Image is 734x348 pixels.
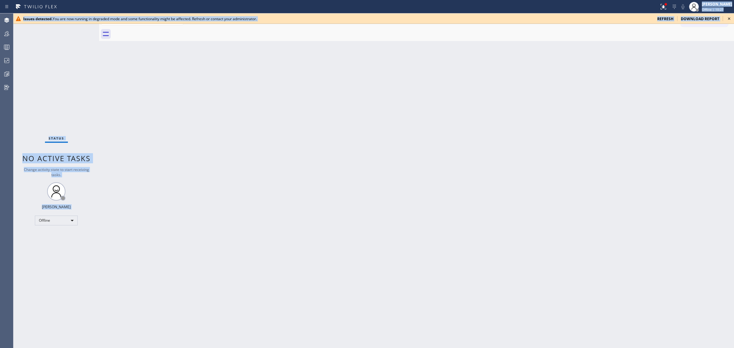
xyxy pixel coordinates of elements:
[702,2,732,7] div: [PERSON_NAME]
[49,136,64,140] span: Status
[657,16,673,21] span: refresh
[22,153,91,163] span: No active tasks
[702,7,724,12] span: Offline | 10:27
[35,216,78,225] div: Offline
[23,16,652,21] div: You are now running in degraded mode and some functionality might be affected. Refresh or contact...
[681,16,719,21] span: download report
[679,2,687,11] button: Mute
[23,16,53,21] b: Issues detected.
[24,167,89,177] span: Change activity state to start receiving tasks.
[42,204,71,209] div: [PERSON_NAME]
